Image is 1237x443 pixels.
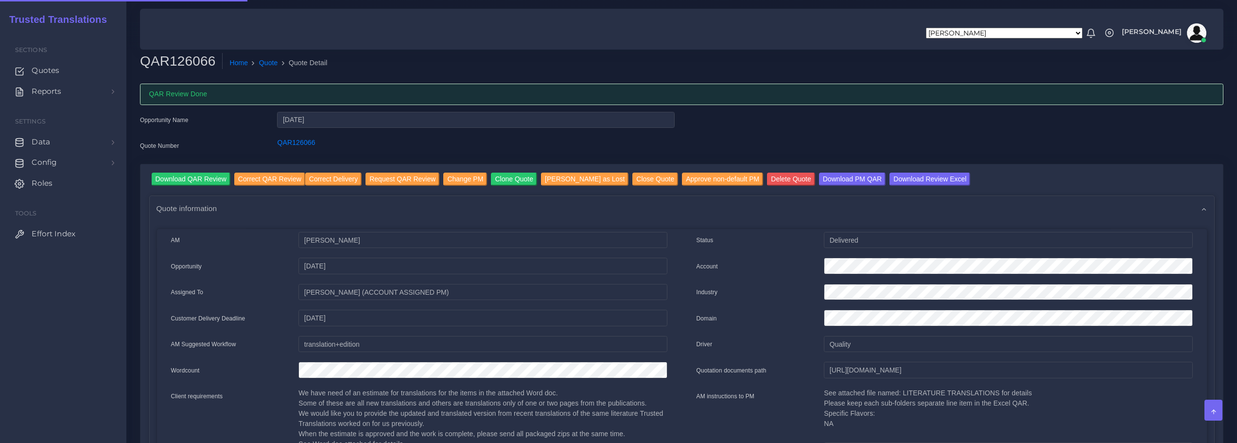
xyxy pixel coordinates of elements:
a: Reports [7,81,119,102]
label: Opportunity Name [140,116,189,124]
label: Customer Delivery Deadline [171,314,245,323]
label: Industry [697,288,718,297]
label: Client requirements [171,392,223,401]
img: avatar [1187,23,1206,43]
a: Effort Index [7,224,119,244]
label: Driver [697,340,713,349]
a: Data [7,132,119,152]
input: Correct QAR Review [234,173,305,186]
span: Reports [32,86,61,97]
input: Download PM QAR [819,173,886,186]
li: Quote Detail [278,58,328,68]
input: Download QAR Review [152,173,230,186]
a: [PERSON_NAME]avatar [1117,23,1210,43]
label: Domain [697,314,717,323]
label: Opportunity [171,262,202,271]
label: AM [171,236,180,245]
span: Data [32,137,50,147]
input: Download Review Excel [889,173,970,186]
input: Change PM [443,173,487,186]
input: Close Quote [632,173,678,186]
p: See attached file named: LITERATURE TRANSLATIONS for details Please keep each sub-folders separat... [824,388,1192,429]
a: Quote [259,58,278,68]
div: QAR Review Done [140,84,1223,105]
a: Quotes [7,60,119,81]
h2: QAR126066 [140,53,223,70]
div: Quote information [150,196,1214,221]
span: Config [32,157,57,168]
span: Quote information [157,203,217,214]
input: Approve non-default PM [682,173,763,186]
label: Assigned To [171,288,204,297]
input: Request QAR Review [366,173,439,186]
a: Roles [7,173,119,194]
input: Correct Delivery [305,173,362,186]
label: Status [697,236,714,245]
input: Delete Quote [767,173,815,186]
a: Trusted Translations [2,12,107,28]
input: Clone Quote [491,173,537,186]
span: Quotes [32,65,59,76]
label: AM Suggested Workflow [171,340,236,349]
span: Settings [15,118,46,125]
label: Wordcount [171,366,200,375]
span: Tools [15,210,37,217]
span: Effort Index [32,229,75,239]
label: Quotation documents path [697,366,767,375]
label: Account [697,262,718,271]
a: QAR126066 [277,139,315,146]
input: pm [298,284,667,301]
h2: Trusted Translations [2,14,107,25]
a: Config [7,152,119,173]
label: AM instructions to PM [697,392,755,401]
span: Roles [32,178,52,189]
label: Quote Number [140,142,179,150]
span: [PERSON_NAME] [1122,28,1182,35]
span: Sections [15,46,47,53]
input: [PERSON_NAME] as Lost [541,173,628,186]
a: Home [229,58,248,68]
